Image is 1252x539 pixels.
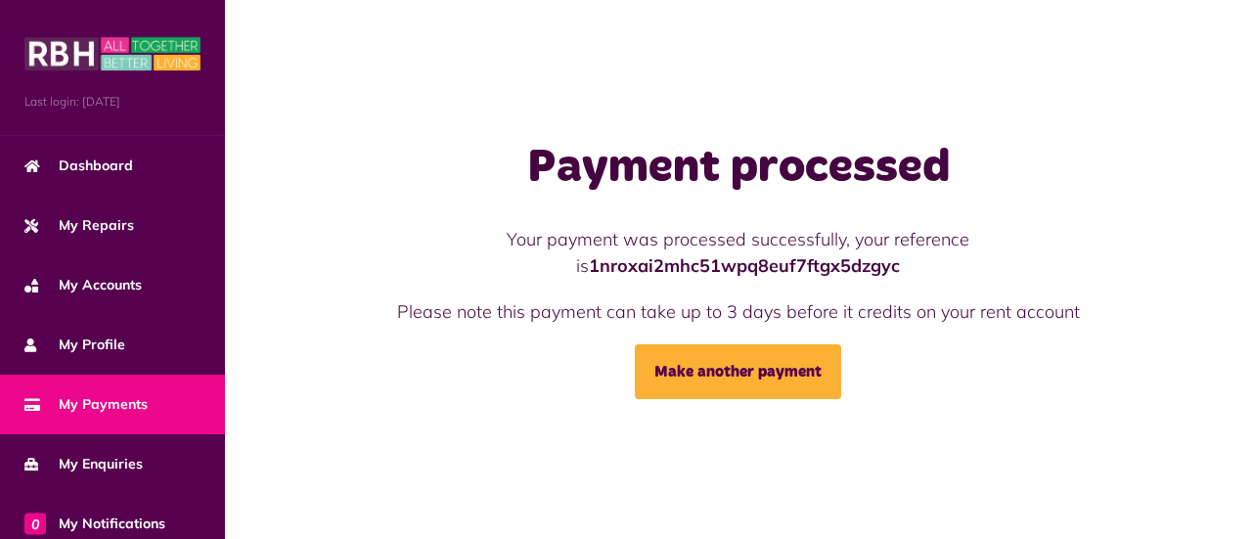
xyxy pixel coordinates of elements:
[24,34,201,73] img: MyRBH
[24,93,201,111] span: Last login: [DATE]
[589,254,900,277] strong: 1nroxai2mhc51wpq8euf7ftgx5dzgyc
[635,344,841,399] a: Make another payment
[24,454,143,474] span: My Enquiries
[390,298,1087,325] p: Please note this payment can take up to 3 days before it credits on your rent account
[24,513,46,534] span: 0
[390,140,1087,197] h1: Payment processed
[390,226,1087,279] p: Your payment was processed successfully, your reference is
[24,275,142,295] span: My Accounts
[24,335,125,355] span: My Profile
[24,514,165,534] span: My Notifications
[24,215,134,236] span: My Repairs
[24,156,133,176] span: Dashboard
[24,394,148,415] span: My Payments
